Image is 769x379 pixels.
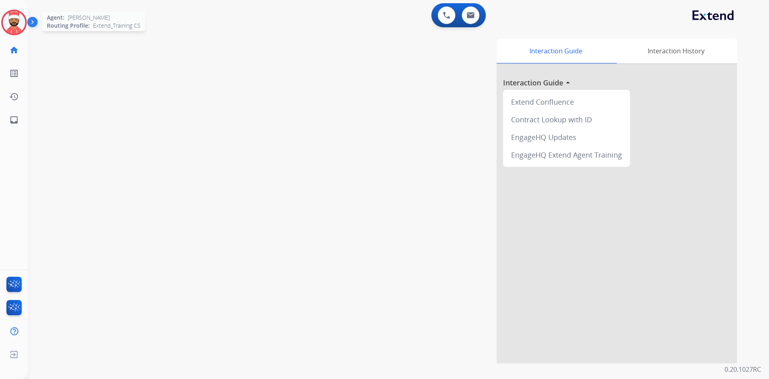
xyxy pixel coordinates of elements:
[506,93,627,111] div: Extend Confluence
[506,146,627,164] div: EngageHQ Extend Agent Training
[9,92,19,101] mat-icon: history
[9,69,19,78] mat-icon: list_alt
[9,45,19,55] mat-icon: home
[68,14,110,22] span: [PERSON_NAME]
[47,22,90,30] span: Routing Profile:
[506,111,627,128] div: Contract Lookup with ID
[506,128,627,146] div: EngageHQ Updates
[725,365,761,374] p: 0.20.1027RC
[615,39,737,63] div: Interaction History
[497,39,615,63] div: Interaction Guide
[47,14,64,22] span: Agent:
[9,115,19,125] mat-icon: inbox
[3,11,25,34] img: avatar
[93,22,141,30] span: Extend_Training CS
